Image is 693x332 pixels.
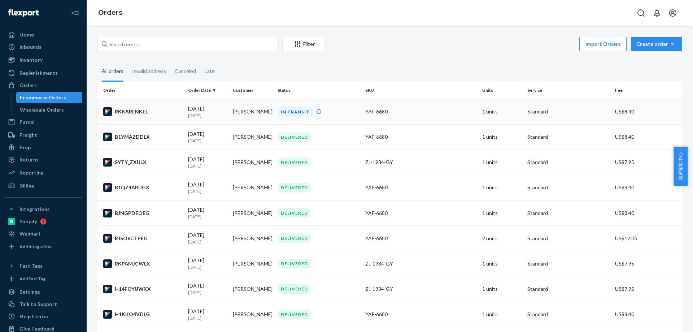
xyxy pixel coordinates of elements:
div: Shopify [19,218,37,225]
div: Orders [19,82,37,89]
div: [DATE] [188,105,227,118]
button: Filter [282,37,324,51]
div: Ecommerce Orders [20,94,66,101]
div: Inventory [19,56,43,64]
div: ZJ-1934-GY [365,260,476,267]
a: Replenishments [4,67,82,79]
a: Reporting [4,167,82,178]
p: [DATE] [188,239,227,245]
div: [DATE] [188,232,227,245]
td: 1 units [479,99,524,124]
div: DELIVERED [278,183,311,193]
div: IN TRANSIT [278,107,313,117]
div: Add Integration [19,243,52,250]
td: [PERSON_NAME] [230,302,275,327]
div: Freight [19,131,37,139]
td: 2 units [479,226,524,251]
div: DELIVERED [278,310,311,319]
td: 1 units [479,302,524,327]
div: [DATE] [188,206,227,220]
a: Parcel [4,116,82,128]
div: Walmart [19,230,41,237]
a: Inbounds [4,41,82,53]
td: [PERSON_NAME] [230,99,275,124]
th: Status [275,82,362,99]
td: [PERSON_NAME] [230,124,275,150]
button: Create order [631,37,682,51]
button: Close Navigation [68,6,82,20]
div: [DATE] [188,308,227,321]
div: Talk to Support [19,301,57,308]
div: Inbounds [19,43,42,51]
p: [DATE] [188,289,227,296]
a: Talk to Support [4,298,82,310]
div: B1YMAZDDLX [103,133,182,141]
div: Add Fast Tag [19,276,45,282]
div: Parcel [19,118,35,126]
button: Open notifications [650,6,664,20]
td: 1 units [479,124,524,150]
div: Integrations [19,206,50,213]
div: H14FOYUWXX [103,285,182,293]
p: Standard [527,108,609,115]
div: Filter [283,40,324,48]
p: Standard [527,260,609,267]
a: Settings [4,286,82,298]
td: US$7.95 [612,276,682,302]
div: Invalid address [132,62,166,81]
button: Open Search Box [634,6,648,20]
p: Standard [527,235,609,242]
td: [PERSON_NAME] [230,201,275,226]
div: SYTY_ZXULX [103,158,182,167]
td: US$8.40 [612,175,682,200]
th: Service [524,82,612,99]
p: Standard [527,184,609,191]
td: [PERSON_NAME] [230,276,275,302]
a: Shopify [4,216,82,227]
a: Inventory [4,54,82,66]
p: [DATE] [188,188,227,194]
td: [PERSON_NAME] [230,226,275,251]
div: [DATE] [188,257,227,270]
div: YAF-6680 [365,210,476,217]
div: Replenishments [19,69,58,77]
ol: breadcrumbs [92,3,128,23]
div: RKPAMJCWLX [103,259,182,268]
div: Home [19,31,34,38]
div: YAF-6680 [365,133,476,141]
a: Billing [4,180,82,191]
td: US$12.05 [612,226,682,251]
td: [PERSON_NAME] [230,251,275,276]
div: Prep [19,144,31,151]
td: 1 units [479,175,524,200]
p: [DATE] [188,163,227,169]
div: DELIVERED [278,259,311,268]
button: Fast Tags [4,260,82,272]
td: [PERSON_NAME] [230,150,275,175]
button: Open account menu [666,6,680,20]
div: [DATE] [188,181,227,194]
div: YAF-6680 [365,311,476,318]
th: Order [97,82,185,99]
div: Late [205,62,215,81]
button: 卖家帮助中心 [674,147,688,186]
p: Standard [527,210,609,217]
div: Customer [233,87,272,93]
div: Billing [19,182,34,189]
td: US$8.40 [612,302,682,327]
td: US$8.40 [612,201,682,226]
td: US$7.95 [612,251,682,276]
div: YAF-6680 [365,108,476,115]
div: RKKARENKEL [103,107,182,116]
td: 1 units [479,251,524,276]
div: Settings [19,288,40,296]
button: Integrations [4,203,82,215]
a: Orders [98,9,122,17]
div: Help Center [19,313,49,320]
a: Help Center [4,311,82,322]
div: H1KKO4VDLG [103,310,182,319]
div: Returns [19,156,39,163]
div: Reporting [19,169,44,176]
div: Create order [636,40,677,48]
